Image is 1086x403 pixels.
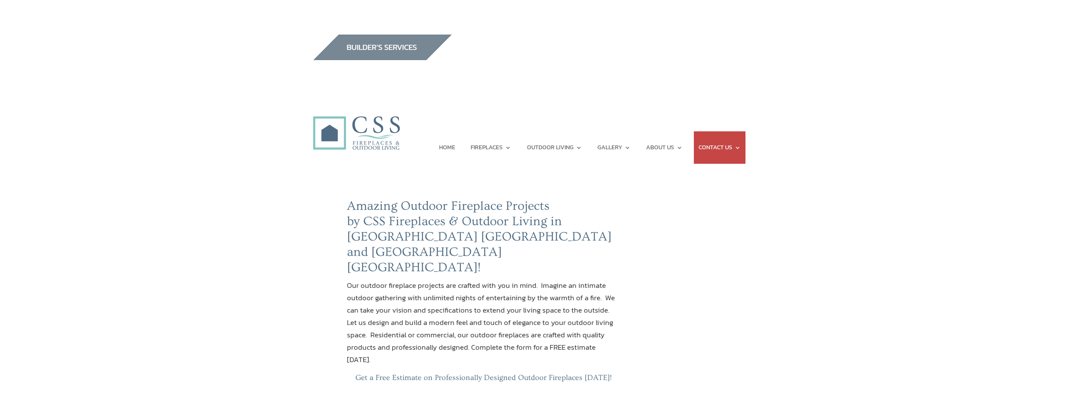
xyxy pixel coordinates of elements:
a: CONTACT US [699,131,741,164]
img: builders_btn [313,35,452,60]
a: builder services construction supply [313,52,452,63]
p: Our outdoor fireplace projects are crafted with you in mind. Imagine an intimate outdoor gatherin... [347,279,621,373]
a: HOME [439,131,455,164]
a: FIREPLACES [471,131,511,164]
a: GALLERY [597,131,631,164]
img: CSS Fireplaces & Outdoor Living (Formerly Construction Solutions & Supply)- Jacksonville Ormond B... [313,93,400,154]
a: ABOUT US [646,131,683,164]
h5: Get a Free Estimate on Professionally Designed Outdoor Fireplaces [DATE]! [347,373,621,387]
h2: Amazing Outdoor Fireplace Projects by CSS Fireplaces & Outdoor Living in [GEOGRAPHIC_DATA] [GEOGR... [347,198,621,279]
a: OUTDOOR LIVING [527,131,582,164]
